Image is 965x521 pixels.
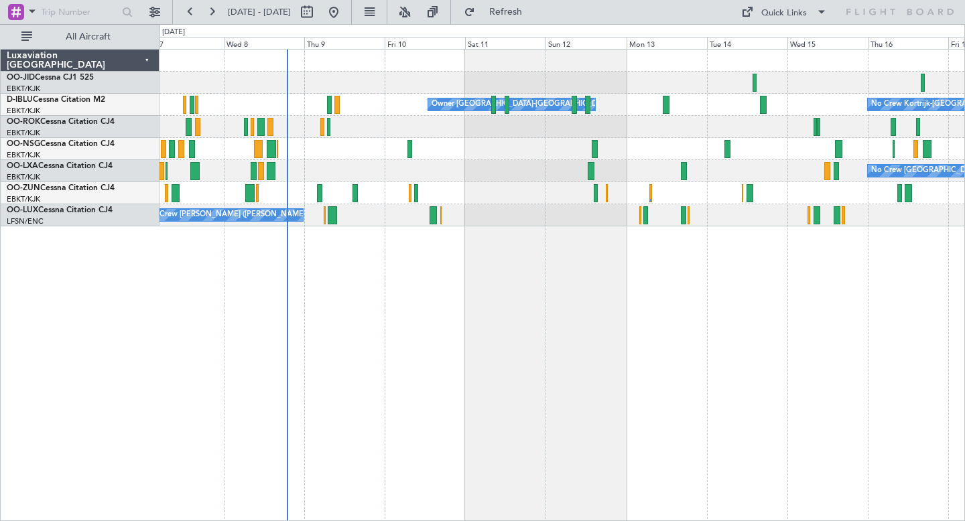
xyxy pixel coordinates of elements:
[7,96,105,104] a: D-IBLUCessna Citation M2
[707,37,787,49] div: Tue 14
[7,162,113,170] a: OO-LXACessna Citation CJ4
[385,37,465,49] div: Fri 10
[7,128,40,138] a: EBKT/KJK
[478,7,534,17] span: Refresh
[734,1,834,23] button: Quick Links
[147,205,308,225] div: No Crew [PERSON_NAME] ([PERSON_NAME])
[7,84,40,94] a: EBKT/KJK
[7,162,38,170] span: OO-LXA
[15,26,145,48] button: All Aircraft
[465,37,545,49] div: Sat 11
[761,7,807,20] div: Quick Links
[224,37,304,49] div: Wed 8
[458,1,538,23] button: Refresh
[7,184,115,192] a: OO-ZUNCessna Citation CJ4
[787,37,868,49] div: Wed 15
[7,118,40,126] span: OO-ROK
[228,6,291,18] span: [DATE] - [DATE]
[868,37,948,49] div: Thu 16
[7,172,40,182] a: EBKT/KJK
[7,74,94,82] a: OO-JIDCessna CJ1 525
[7,216,44,226] a: LFSN/ENC
[304,37,385,49] div: Thu 9
[7,150,40,160] a: EBKT/KJK
[432,94,613,115] div: Owner [GEOGRAPHIC_DATA]-[GEOGRAPHIC_DATA]
[41,2,118,22] input: Trip Number
[545,37,626,49] div: Sun 12
[7,184,40,192] span: OO-ZUN
[143,37,224,49] div: Tue 7
[7,106,40,116] a: EBKT/KJK
[7,74,35,82] span: OO-JID
[7,206,113,214] a: OO-LUXCessna Citation CJ4
[627,37,707,49] div: Mon 13
[35,32,141,42] span: All Aircraft
[7,118,115,126] a: OO-ROKCessna Citation CJ4
[162,27,185,38] div: [DATE]
[7,96,33,104] span: D-IBLU
[7,194,40,204] a: EBKT/KJK
[7,140,40,148] span: OO-NSG
[7,140,115,148] a: OO-NSGCessna Citation CJ4
[7,206,38,214] span: OO-LUX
